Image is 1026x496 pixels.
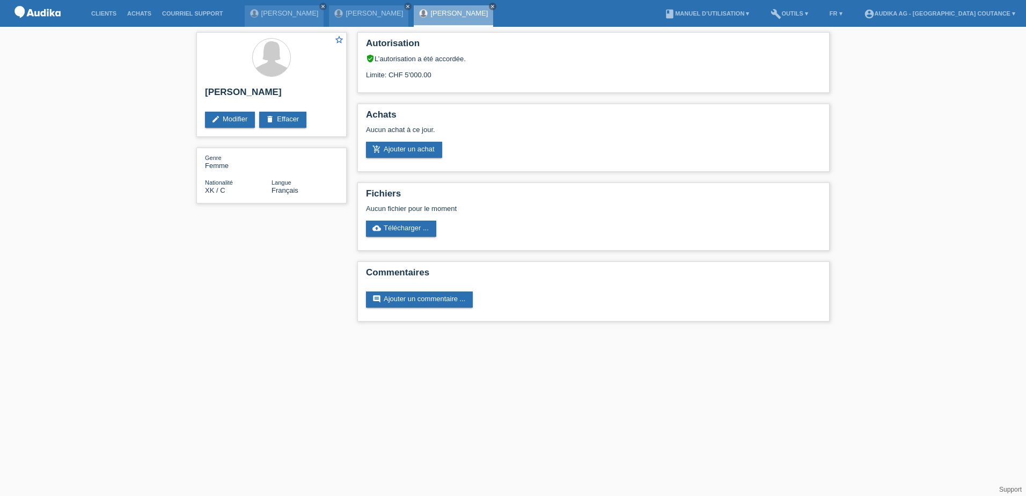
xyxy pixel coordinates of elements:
[266,115,274,123] i: delete
[366,63,821,79] div: Limite: CHF 5'000.00
[320,4,326,9] i: close
[664,9,675,19] i: book
[366,291,473,308] a: commentAjouter un commentaire ...
[824,10,848,17] a: FR ▾
[404,3,412,10] a: close
[366,142,442,158] a: add_shopping_cartAjouter un achat
[372,224,381,232] i: cloud_upload
[205,155,222,161] span: Genre
[205,112,255,128] a: editModifier
[205,87,338,103] h2: [PERSON_NAME]
[366,110,821,126] h2: Achats
[372,295,381,303] i: comment
[366,267,821,283] h2: Commentaires
[11,21,64,29] a: POS — MF Group
[319,3,327,10] a: close
[366,205,694,213] div: Aucun fichier pour le moment
[405,4,411,9] i: close
[334,35,344,46] a: star_border
[205,179,233,186] span: Nationalité
[999,486,1022,493] a: Support
[366,188,821,205] h2: Fichiers
[272,186,298,194] span: Français
[346,9,403,17] a: [PERSON_NAME]
[366,38,821,54] h2: Autorisation
[261,9,319,17] a: [PERSON_NAME]
[205,154,272,170] div: Femme
[864,9,875,19] i: account_circle
[157,10,228,17] a: Courriel Support
[659,10,754,17] a: bookManuel d’utilisation ▾
[259,112,306,128] a: deleteEffacer
[430,9,488,17] a: [PERSON_NAME]
[771,9,781,19] i: build
[211,115,220,123] i: edit
[272,179,291,186] span: Langue
[366,54,821,63] div: L’autorisation a été accordée.
[366,126,821,142] div: Aucun achat à ce jour.
[489,3,496,10] a: close
[86,10,122,17] a: Clients
[366,54,375,63] i: verified_user
[366,221,436,237] a: cloud_uploadTélécharger ...
[334,35,344,45] i: star_border
[490,4,495,9] i: close
[765,10,813,17] a: buildOutils ▾
[859,10,1021,17] a: account_circleAudika AG - [GEOGRAPHIC_DATA] Coutance ▾
[205,186,225,194] span: Kosovo / C / 24.03.1991
[372,145,381,154] i: add_shopping_cart
[122,10,157,17] a: Achats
